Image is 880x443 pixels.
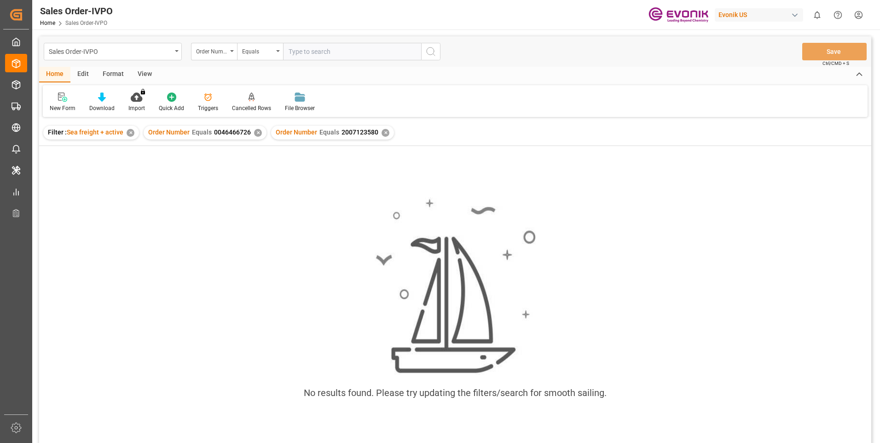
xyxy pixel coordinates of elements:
[319,128,339,136] span: Equals
[96,67,131,82] div: Format
[232,104,271,112] div: Cancelled Rows
[191,43,237,60] button: open menu
[242,45,273,56] div: Equals
[254,129,262,137] div: ✕
[237,43,283,60] button: open menu
[382,129,389,137] div: ✕
[828,5,848,25] button: Help Center
[715,8,803,22] div: Evonik US
[148,128,190,136] span: Order Number
[198,104,218,112] div: Triggers
[49,45,172,57] div: Sales Order-IVPO
[67,128,123,136] span: Sea freight + active
[276,128,317,136] span: Order Number
[715,6,807,23] button: Evonik US
[214,128,251,136] span: 0046466726
[283,43,421,60] input: Type to search
[89,104,115,112] div: Download
[285,104,315,112] div: File Browser
[44,43,182,60] button: open menu
[70,67,96,82] div: Edit
[342,128,378,136] span: 2007123580
[196,45,227,56] div: Order Number
[159,104,184,112] div: Quick Add
[375,198,536,375] img: smooth_sailing.jpeg
[304,386,607,400] div: No results found. Please try updating the filters/search for smooth sailing.
[40,4,113,18] div: Sales Order-IVPO
[802,43,867,60] button: Save
[50,104,75,112] div: New Form
[131,67,159,82] div: View
[648,7,708,23] img: Evonik-brand-mark-Deep-Purple-RGB.jpeg_1700498283.jpeg
[192,128,212,136] span: Equals
[48,128,67,136] span: Filter :
[40,20,55,26] a: Home
[822,60,849,67] span: Ctrl/CMD + S
[807,5,828,25] button: show 0 new notifications
[421,43,440,60] button: search button
[127,129,134,137] div: ✕
[39,67,70,82] div: Home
